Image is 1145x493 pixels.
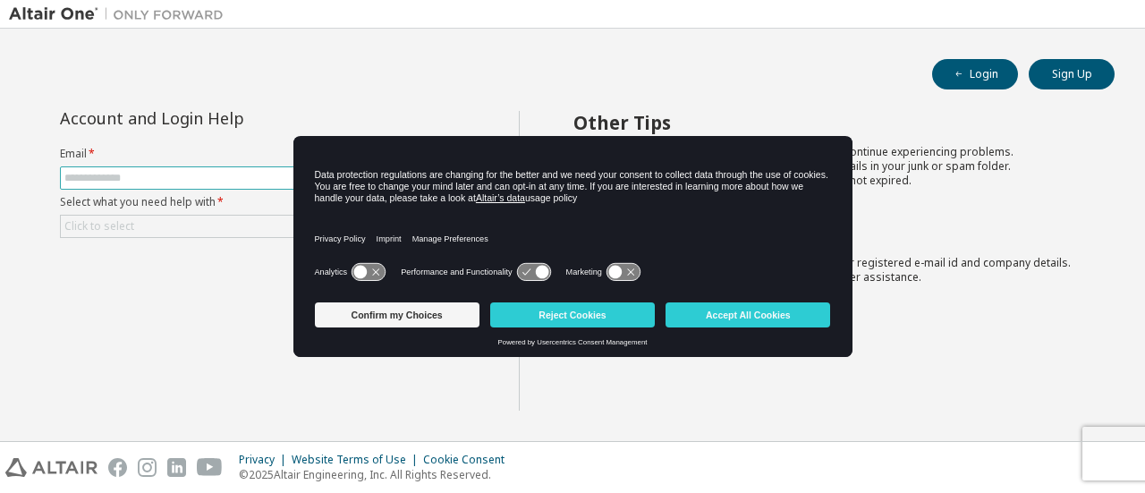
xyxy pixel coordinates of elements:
[1029,59,1115,89] button: Sign Up
[60,195,468,209] label: Select what you need help with
[197,458,223,477] img: youtube.svg
[292,453,423,467] div: Website Terms of Use
[239,467,515,482] p: © 2025 Altair Engineering, Inc. All Rights Reserved.
[573,111,1083,134] h2: Other Tips
[64,219,134,234] div: Click to select
[932,59,1018,89] button: Login
[239,453,292,467] div: Privacy
[9,5,233,23] img: Altair One
[60,147,468,161] label: Email
[61,216,467,237] div: Click to select
[108,458,127,477] img: facebook.svg
[167,458,186,477] img: linkedin.svg
[138,458,157,477] img: instagram.svg
[423,453,515,467] div: Cookie Consent
[5,458,98,477] img: altair_logo.svg
[60,111,386,125] div: Account and Login Help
